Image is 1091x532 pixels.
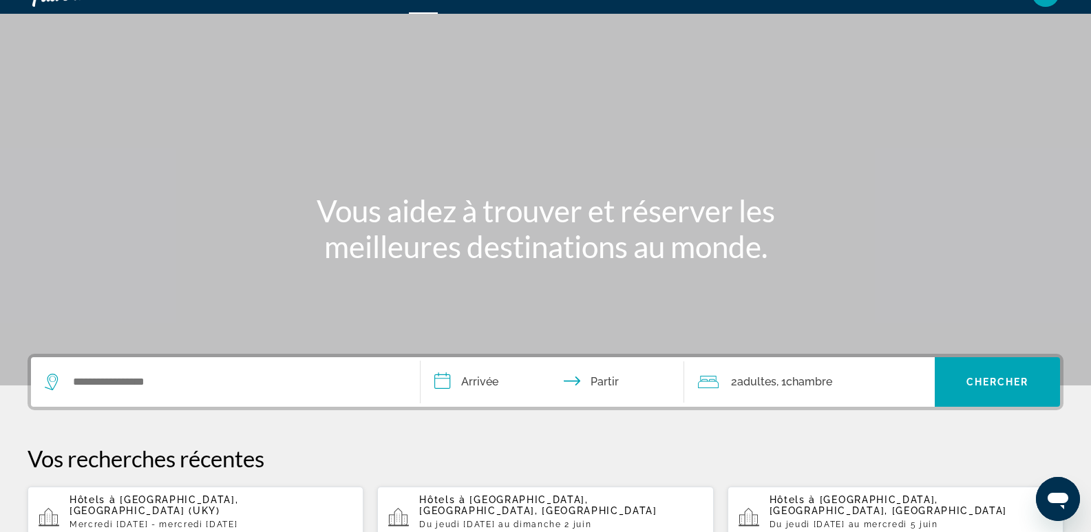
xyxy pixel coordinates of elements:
font: [GEOGRAPHIC_DATA], [GEOGRAPHIC_DATA] (UKY) [70,494,238,516]
iframe: Bouton de lancement de la fenêtre de messagerie [1036,477,1080,521]
font: adultes [737,375,776,388]
button: Chercher [935,357,1060,407]
font: Chambre [786,375,832,388]
font: Hôtels à [70,494,116,505]
font: Hôtels à [419,494,465,505]
font: Du jeudi [DATE] au dimanche 2 juin [419,520,591,529]
button: Voyageurs : 2 adultes, 0 enfants [684,357,935,407]
div: Widget de recherche [31,357,1060,407]
font: Chercher [966,376,1029,387]
font: , 1 [776,375,786,388]
font: [GEOGRAPHIC_DATA], [GEOGRAPHIC_DATA], [GEOGRAPHIC_DATA] [770,494,1007,516]
font: Vos recherches récentes [28,445,264,472]
button: Dates d'arrivée et de départ [421,357,685,407]
font: Du jeudi [DATE] au mercredi 5 juin [770,520,938,529]
font: [GEOGRAPHIC_DATA], [GEOGRAPHIC_DATA], [GEOGRAPHIC_DATA] [419,494,657,516]
font: 2 [731,375,737,388]
font: Hôtels à [770,494,816,505]
font: Mercredi [DATE] - mercredi [DATE] [70,520,237,529]
font: Vous aidez à trouver et réserver les meilleures destinations au monde. [317,193,775,264]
